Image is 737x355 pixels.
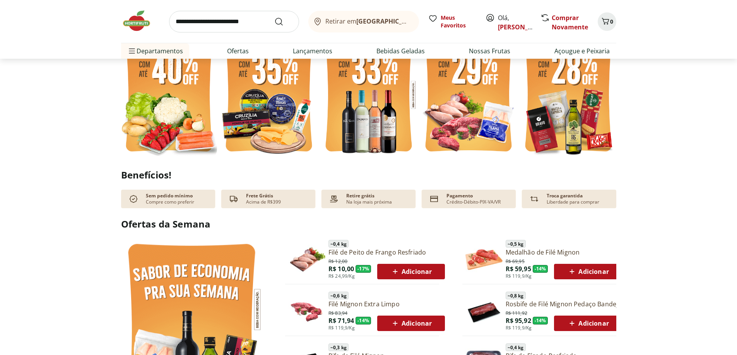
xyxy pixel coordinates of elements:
[428,193,440,205] img: card
[127,42,183,60] span: Departamentos
[293,46,332,56] a: Lançamentos
[506,248,622,256] a: Medalhão de Filé Mignon
[554,264,622,279] button: Adicionar
[421,31,516,159] img: açougue
[552,14,588,31] a: Comprar Novamente
[506,309,527,316] span: R$ 111,92
[528,193,540,205] img: Devolução
[288,241,325,278] img: Filé de Peito de Frango Resfriado
[127,193,140,205] img: check
[567,267,609,276] span: Adicionar
[308,11,419,32] button: Retirar em[GEOGRAPHIC_DATA]/[GEOGRAPHIC_DATA]
[533,265,548,273] span: - 14 %
[506,292,526,299] span: ~ 0,8 kg
[376,46,425,56] a: Bebidas Geladas
[328,316,354,325] span: R$ 71,94
[498,13,532,32] span: Olá,
[356,265,371,273] span: - 17 %
[328,248,445,256] a: Filé de Peito de Frango Resfriado
[547,193,583,199] p: Troca garantida
[520,31,616,159] img: mercearia
[328,300,445,308] a: Filé Mignon Extra Limpo
[506,273,532,279] span: R$ 119,9/Kg
[169,11,299,32] input: search
[428,14,476,29] a: Meus Favoritos
[377,264,445,279] button: Adicionar
[328,193,340,205] img: payment
[506,240,526,248] span: ~ 0,5 kg
[346,199,392,205] p: Na loja mais próxima
[274,17,293,26] button: Submit Search
[346,193,374,199] p: Retire grátis
[598,12,616,31] button: Carrinho
[328,343,349,351] span: ~ 0,3 kg
[246,193,273,199] p: Frete Grátis
[446,199,501,205] p: Crédito-Débito-PIX-VA/VR
[465,293,503,330] img: Principal
[227,46,249,56] a: Ofertas
[121,31,217,159] img: feira
[227,193,240,205] img: truck
[121,170,616,180] h2: Benefícios!
[554,316,622,331] button: Adicionar
[390,267,432,276] span: Adicionar
[146,193,193,199] p: Sem pedido mínimo
[127,42,137,60] button: Menu
[567,319,609,328] span: Adicionar
[498,23,548,31] a: [PERSON_NAME]
[377,316,445,331] button: Adicionar
[390,319,432,328] span: Adicionar
[121,9,160,32] img: Hortifruti
[321,31,417,159] img: vinho
[547,199,599,205] p: Liberdade para comprar
[328,292,349,299] span: ~ 0,6 kg
[328,325,355,331] span: R$ 119,9/Kg
[328,273,355,279] span: R$ 24,99/Kg
[246,199,281,205] p: Acima de R$399
[446,193,473,199] p: Pagamento
[328,240,349,248] span: ~ 0,4 kg
[506,300,622,308] a: Rosbife de Filé Mignon Pedaço Bandeja
[441,14,476,29] span: Meus Favoritos
[610,18,613,25] span: 0
[325,18,411,25] span: Retirar em
[328,257,347,265] span: R$ 12,00
[506,325,532,331] span: R$ 119,9/Kg
[221,31,317,159] img: refrigerados
[146,199,194,205] p: Compre como preferir
[506,343,526,351] span: ~ 0,4 kg
[469,46,510,56] a: Nossas Frutas
[356,317,371,324] span: - 14 %
[554,46,610,56] a: Açougue e Peixaria
[328,265,354,273] span: R$ 10,00
[533,317,548,324] span: - 14 %
[288,293,325,330] img: Filé Mignon Extra Limpo
[506,316,531,325] span: R$ 95,92
[328,309,347,316] span: R$ 83,94
[506,257,525,265] span: R$ 69,95
[121,217,616,231] h2: Ofertas da Semana
[506,265,531,273] span: R$ 59,95
[356,17,487,25] b: [GEOGRAPHIC_DATA]/[GEOGRAPHIC_DATA]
